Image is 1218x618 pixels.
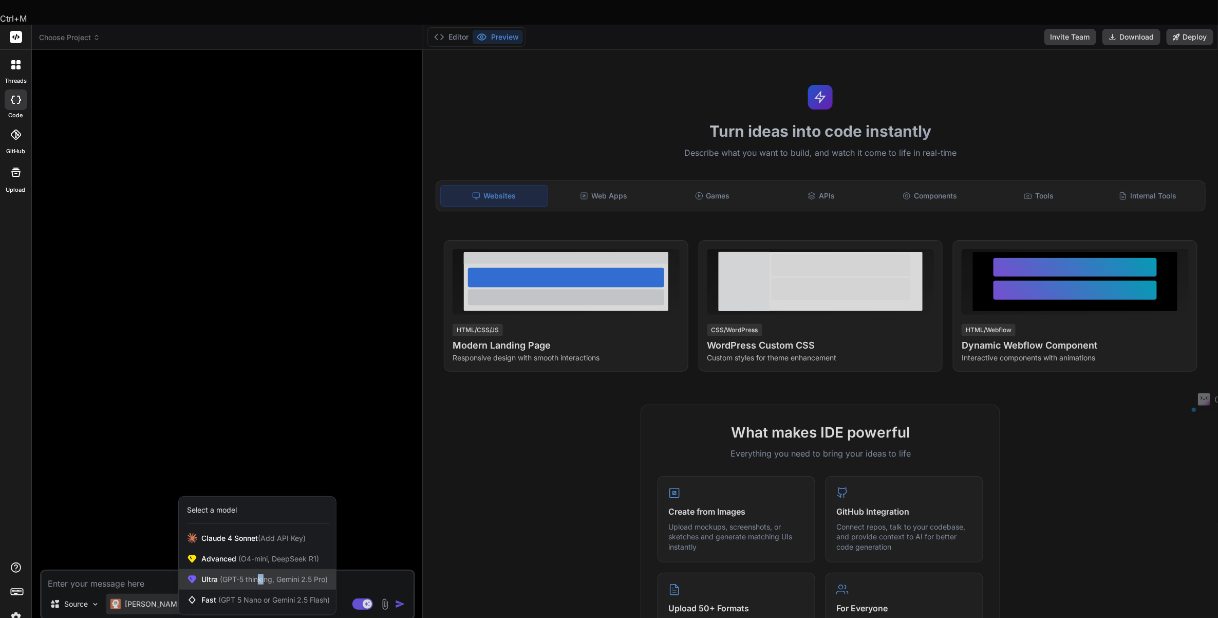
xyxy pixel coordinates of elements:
span: (Add API Key) [258,534,306,542]
span: (O4-mini, DeepSeek R1) [236,554,319,563]
span: Ultra [201,574,328,585]
div: Select a model [187,505,237,515]
label: code [9,111,23,120]
label: threads [5,77,27,85]
span: (GPT-5 thinking, Gemini 2.5 Pro) [218,575,328,584]
label: Upload [6,186,26,194]
span: Advanced [201,554,319,564]
label: GitHub [6,147,25,156]
span: Claude 4 Sonnet [201,533,306,543]
span: Fast [201,595,330,605]
span: (GPT 5 Nano or Gemini 2.5 Flash) [218,595,330,604]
